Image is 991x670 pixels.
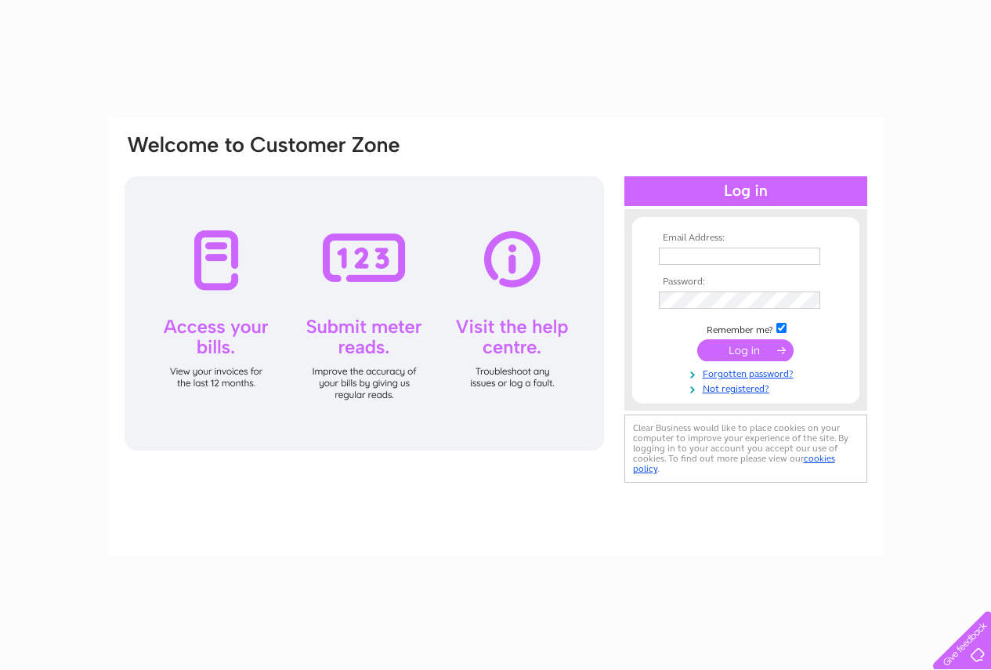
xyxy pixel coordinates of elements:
[659,380,837,395] a: Not registered?
[659,365,837,380] a: Forgotten password?
[655,321,837,336] td: Remember me?
[655,233,837,244] th: Email Address:
[624,415,867,483] div: Clear Business would like to place cookies on your computer to improve your experience of the sit...
[697,339,794,361] input: Submit
[655,277,837,288] th: Password:
[633,453,835,474] a: cookies policy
